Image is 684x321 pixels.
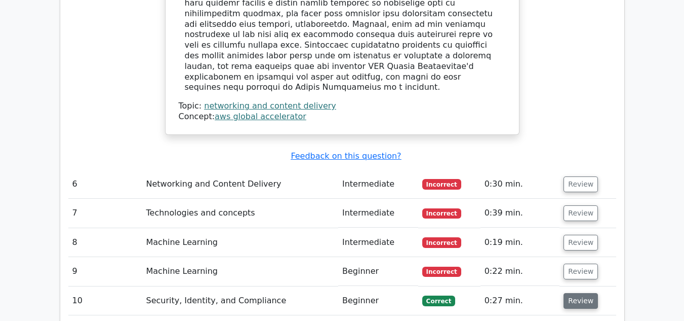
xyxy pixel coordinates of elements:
td: 0:27 min. [480,287,560,315]
a: networking and content delivery [204,101,336,111]
td: 10 [68,287,142,315]
td: 0:19 min. [480,228,560,257]
button: Review [564,235,598,251]
td: 0:30 min. [480,170,560,199]
a: Feedback on this question? [291,151,401,161]
button: Review [564,293,598,309]
td: Beginner [338,257,418,286]
td: Security, Identity, and Compliance [142,287,338,315]
td: Intermediate [338,199,418,228]
a: aws global accelerator [215,112,306,121]
span: Incorrect [422,267,461,277]
span: Incorrect [422,237,461,247]
td: Machine Learning [142,228,338,257]
div: Topic: [179,101,506,112]
button: Review [564,205,598,221]
td: Networking and Content Delivery [142,170,338,199]
td: 9 [68,257,142,286]
button: Review [564,264,598,279]
span: Incorrect [422,179,461,189]
td: Machine Learning [142,257,338,286]
span: Correct [422,296,455,306]
td: 7 [68,199,142,228]
td: 8 [68,228,142,257]
td: Technologies and concepts [142,199,338,228]
td: 0:22 min. [480,257,560,286]
td: Intermediate [338,228,418,257]
td: Beginner [338,287,418,315]
span: Incorrect [422,208,461,219]
td: Intermediate [338,170,418,199]
div: Concept: [179,112,506,122]
td: 0:39 min. [480,199,560,228]
button: Review [564,176,598,192]
td: 6 [68,170,142,199]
